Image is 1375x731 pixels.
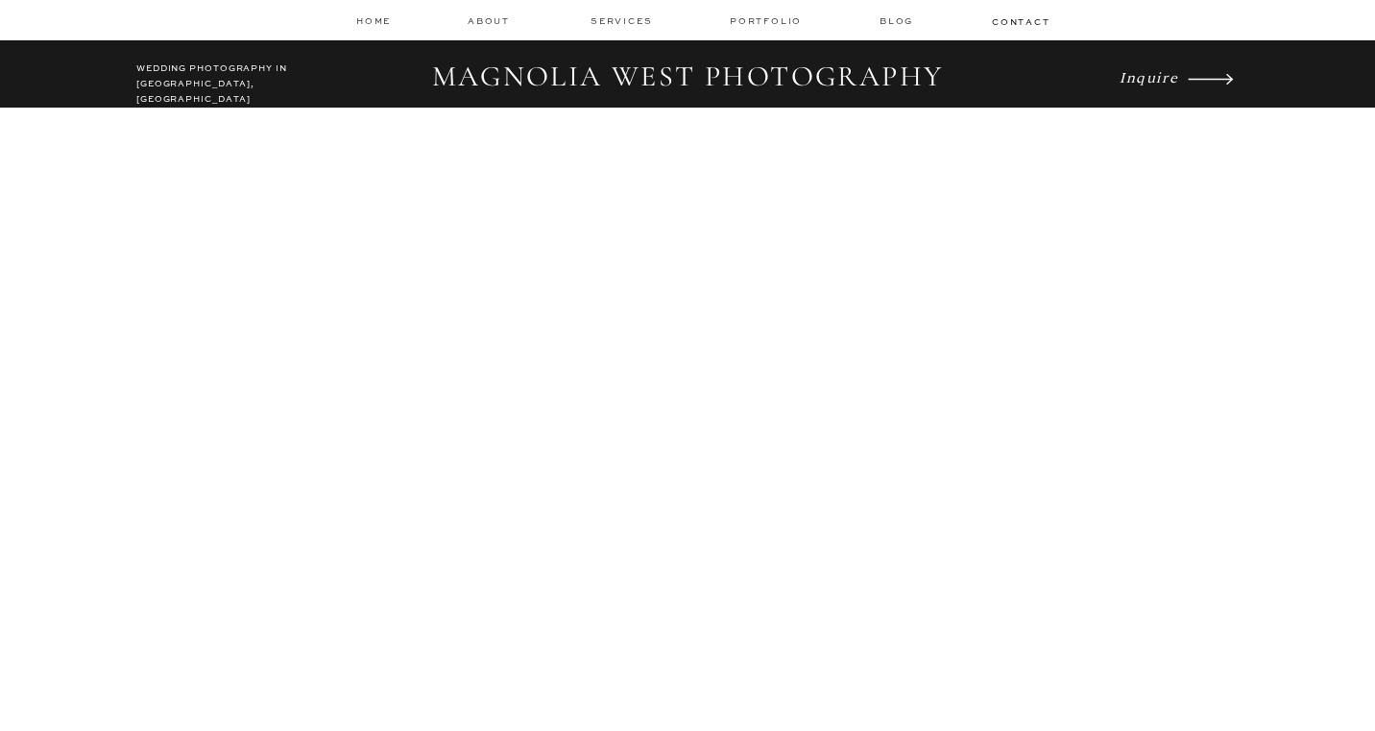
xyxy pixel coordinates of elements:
[880,14,918,28] a: Blog
[285,489,1089,557] i: Timeless Images & an Unparalleled Experience
[591,14,655,27] a: services
[468,14,516,28] a: about
[419,60,956,96] h2: MAGNOLIA WEST PHOTOGRAPHY
[356,14,393,27] a: home
[136,61,306,96] h2: WEDDING PHOTOGRAPHY IN [GEOGRAPHIC_DATA], [GEOGRAPHIC_DATA]
[730,14,806,28] a: Portfolio
[320,587,1056,625] h1: Los Angeles Wedding Photographer
[1120,67,1178,85] i: Inquire
[1120,63,1183,90] a: Inquire
[992,15,1048,27] a: contact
